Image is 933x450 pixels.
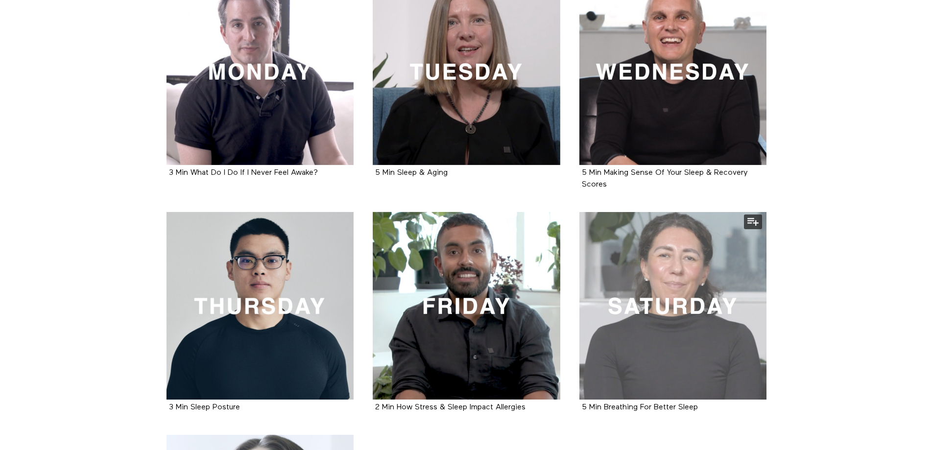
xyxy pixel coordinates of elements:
a: 5 Min Breathing For Better Sleep [579,212,767,400]
a: 3 Min What Do I Do If I Never Feel Awake? [169,169,318,176]
a: 5 Min Sleep & Aging [375,169,448,176]
a: 2 Min How Stress & Sleep Impact Allergies [375,403,526,411]
button: Add to my list [744,214,762,229]
a: 2 Min How Stress & Sleep Impact Allergies [373,212,560,400]
strong: 3 Min Sleep Posture [169,403,240,411]
strong: 3 Min What Do I Do If I Never Feel Awake? [169,169,318,177]
a: 5 Min Making Sense Of Your Sleep & Recovery Scores [582,169,748,188]
a: 5 Min Breathing For Better Sleep [582,403,698,411]
strong: 5 Min Sleep & Aging [375,169,448,177]
strong: 5 Min Breathing For Better Sleep [582,403,698,411]
a: 3 Min Sleep Posture [169,403,240,411]
a: 3 Min Sleep Posture [167,212,354,400]
strong: 2 Min How Stress & Sleep Impact Allergies [375,403,526,411]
